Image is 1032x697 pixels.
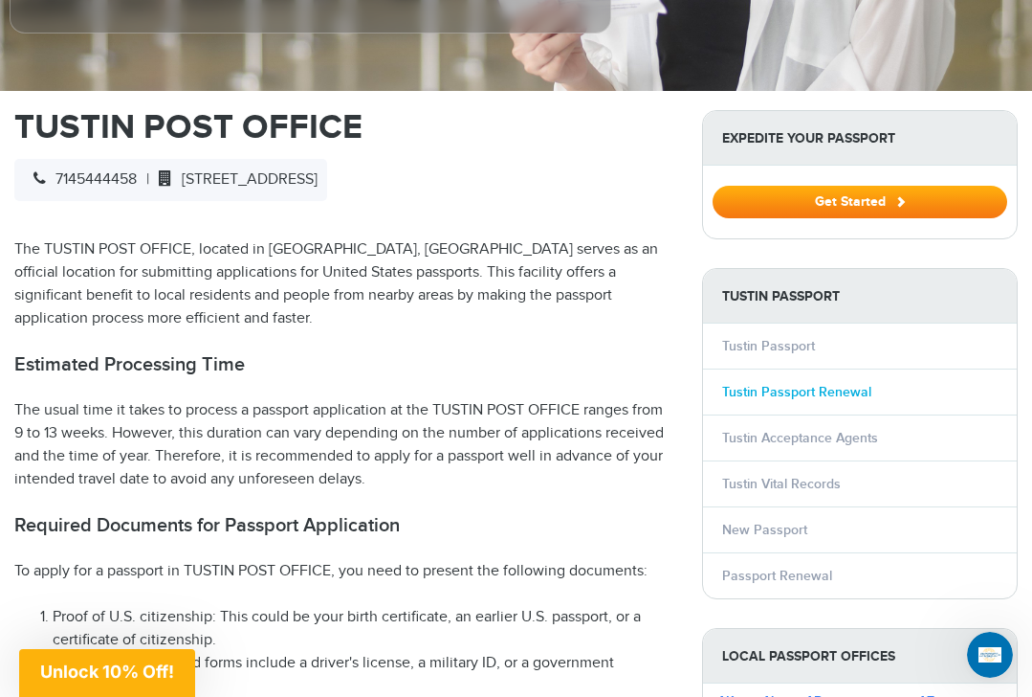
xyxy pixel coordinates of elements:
span: [STREET_ADDRESS] [149,170,318,189]
span: Unlock 10% Off! [40,662,174,682]
h1: TUSTIN POST OFFICE [14,110,673,145]
p: To apply for a passport in TUSTIN POST OFFICE, you need to present the following documents: [14,560,673,583]
a: Tustin Acceptance Agents [722,430,878,446]
h2: Estimated Processing Time [14,353,673,376]
strong: Expedite Your Passport [703,111,1017,166]
a: Get Started [713,193,1007,209]
p: The TUSTIN POST OFFICE, located in [GEOGRAPHIC_DATA], [GEOGRAPHIC_DATA] serves as an official loc... [14,238,673,330]
a: New Passport [722,522,807,538]
li: Proof of U.S. citizenship: This could be your birth certificate, an earlier U.S. passport, or a c... [53,606,673,652]
strong: Tustin Passport [703,269,1017,324]
div: | [14,159,327,201]
button: Get Started [713,186,1007,218]
h2: Required Documents for Passport Application [14,514,673,537]
a: Tustin Passport Renewal [722,384,871,400]
iframe: Intercom live chat [967,632,1013,678]
span: 7145444458 [24,170,137,189]
a: Tustin Passport [722,338,815,354]
a: Tustin Vital Records [722,476,841,492]
strong: Local Passport Offices [703,629,1017,684]
div: Unlock 10% Off! [19,649,195,697]
a: Passport Renewal [722,568,832,584]
p: The usual time it takes to process a passport application at the TUSTIN POST OFFICE ranges from 9... [14,399,673,491]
